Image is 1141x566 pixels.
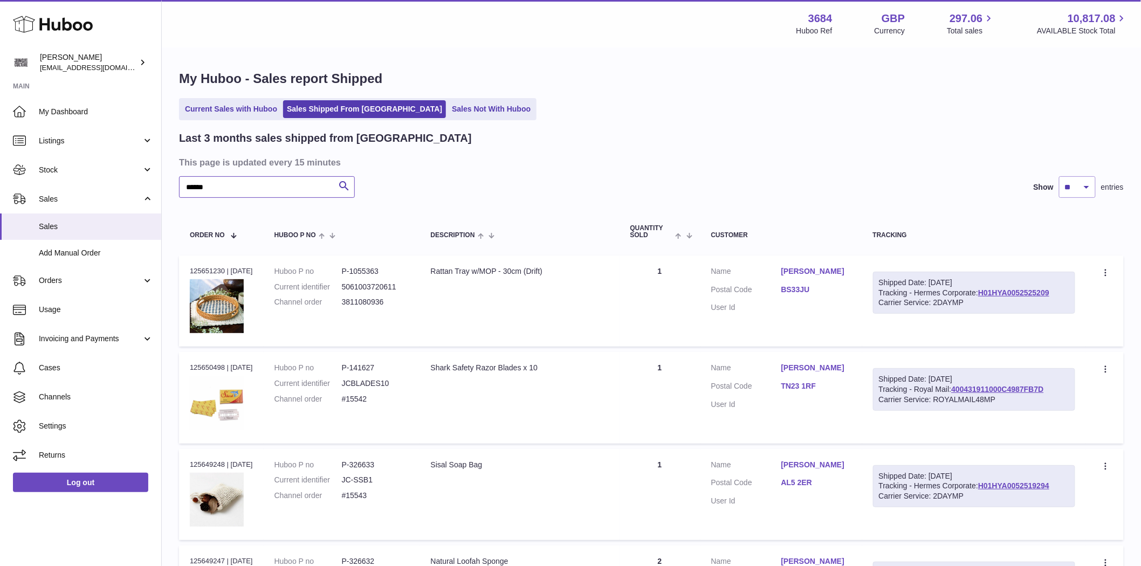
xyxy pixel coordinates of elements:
a: H01HYA0052519294 [978,481,1049,490]
h3: This page is updated every 15 minutes [179,156,1121,168]
div: Rattan Tray w/MOP - 30cm (Drift) [431,266,609,277]
div: [PERSON_NAME] [40,52,137,73]
div: Tracking - Royal Mail: [873,368,1075,411]
dt: Name [711,363,781,376]
span: Total sales [947,26,995,36]
div: 125649247 | [DATE] [190,556,253,566]
div: Carrier Service: ROYALMAIL48MP [879,395,1069,405]
td: 1 [620,256,700,347]
td: 1 [620,352,700,443]
dt: Current identifier [274,378,342,389]
a: 400431911000C4987FB7D [951,385,1043,394]
span: Stock [39,165,142,175]
strong: GBP [882,11,905,26]
a: 297.06 Total sales [947,11,995,36]
h1: My Huboo - Sales report Shipped [179,70,1124,87]
a: AL5 2ER [781,478,851,488]
span: Quantity Sold [630,225,673,239]
img: $_57.JPG [190,376,244,430]
span: Channels [39,392,153,402]
dd: JC-SSB1 [342,475,409,485]
h2: Last 3 months sales shipped from [GEOGRAPHIC_DATA] [179,131,472,146]
dd: #15542 [342,394,409,404]
dt: Channel order [274,297,342,307]
a: Current Sales with Huboo [181,100,281,118]
dt: Name [711,266,781,279]
div: Currency [875,26,905,36]
div: Shark Safety Razor Blades x 10 [431,363,609,373]
a: [PERSON_NAME] [781,363,851,373]
span: Usage [39,305,153,315]
dt: Channel order [274,491,342,501]
a: Log out [13,473,148,492]
span: Cases [39,363,153,373]
dd: 3811080936 [342,297,409,307]
dd: JCBLADES10 [342,378,409,389]
img: internalAdmin-3684@internal.huboo.com [13,54,29,71]
div: Huboo Ref [796,26,833,36]
span: Returns [39,450,153,460]
span: Sales [39,222,153,232]
span: 297.06 [950,11,982,26]
div: 125649248 | [DATE] [190,460,253,470]
div: Shipped Date: [DATE] [879,471,1069,481]
a: [PERSON_NAME] [781,266,851,277]
strong: 3684 [808,11,833,26]
span: Add Manual Order [39,248,153,258]
div: Customer [711,232,851,239]
span: AVAILABLE Stock Total [1037,26,1128,36]
label: Show [1034,182,1054,192]
div: Tracking - Hermes Corporate: [873,272,1075,314]
dt: Huboo P no [274,266,342,277]
dt: Channel order [274,394,342,404]
dt: User Id [711,399,781,410]
dt: Postal Code [711,285,781,298]
dt: Huboo P no [274,363,342,373]
span: Sales [39,194,142,204]
span: Order No [190,232,225,239]
span: Listings [39,136,142,146]
span: [EMAIL_ADDRESS][DOMAIN_NAME] [40,63,159,72]
span: Huboo P no [274,232,316,239]
a: BS33JU [781,285,851,295]
td: 1 [620,449,700,540]
a: 10,817.08 AVAILABLE Stock Total [1037,11,1128,36]
dd: 5061003720611 [342,282,409,292]
div: Sisal Soap Bag [431,460,609,470]
a: TN23 1RF [781,381,851,391]
a: H01HYA0052525209 [978,288,1049,297]
a: [PERSON_NAME] [781,460,851,470]
dt: User Id [711,302,781,313]
dt: User Id [711,496,781,506]
dt: Postal Code [711,381,781,394]
dd: P-326633 [342,460,409,470]
dt: Current identifier [274,282,342,292]
span: entries [1101,182,1124,192]
dt: Huboo P no [274,460,342,470]
img: 1755780450.jpg [190,279,244,333]
a: Sales Shipped From [GEOGRAPHIC_DATA] [283,100,446,118]
dd: P-1055363 [342,266,409,277]
div: 125650498 | [DATE] [190,363,253,372]
div: 125651230 | [DATE] [190,266,253,276]
div: Tracking [873,232,1075,239]
img: $_57.JPG [190,473,244,527]
span: Orders [39,275,142,286]
div: Carrier Service: 2DAYMP [879,491,1069,501]
span: My Dashboard [39,107,153,117]
span: Settings [39,421,153,431]
div: Tracking - Hermes Corporate: [873,465,1075,508]
span: Invoicing and Payments [39,334,142,344]
dt: Current identifier [274,475,342,485]
div: Carrier Service: 2DAYMP [879,298,1069,308]
dt: Postal Code [711,478,781,491]
span: Description [431,232,475,239]
div: Shipped Date: [DATE] [879,374,1069,384]
span: 10,817.08 [1068,11,1116,26]
dd: #15543 [342,491,409,501]
a: Sales Not With Huboo [448,100,534,118]
div: Shipped Date: [DATE] [879,278,1069,288]
dt: Name [711,460,781,473]
dd: P-141627 [342,363,409,373]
